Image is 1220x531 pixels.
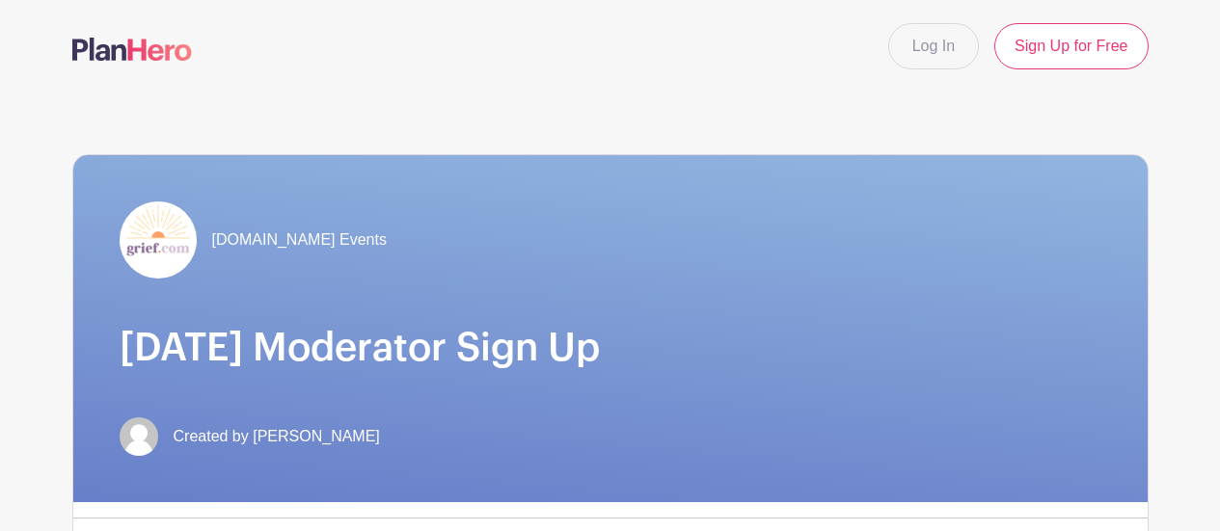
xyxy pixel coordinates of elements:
a: Sign Up for Free [994,23,1148,69]
span: [DOMAIN_NAME] Events [212,228,387,252]
img: logo-507f7623f17ff9eddc593b1ce0a138ce2505c220e1c5a4e2b4648c50719b7d32.svg [72,38,192,61]
h1: [DATE] Moderator Sign Up [120,325,1101,371]
img: default-ce2991bfa6775e67f084385cd625a349d9dcbb7a52a09fb2fda1e96e2d18dcdb.png [120,417,158,456]
img: grief-logo-planhero.png [120,201,197,279]
a: Log In [888,23,979,69]
span: Created by [PERSON_NAME] [174,425,380,448]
